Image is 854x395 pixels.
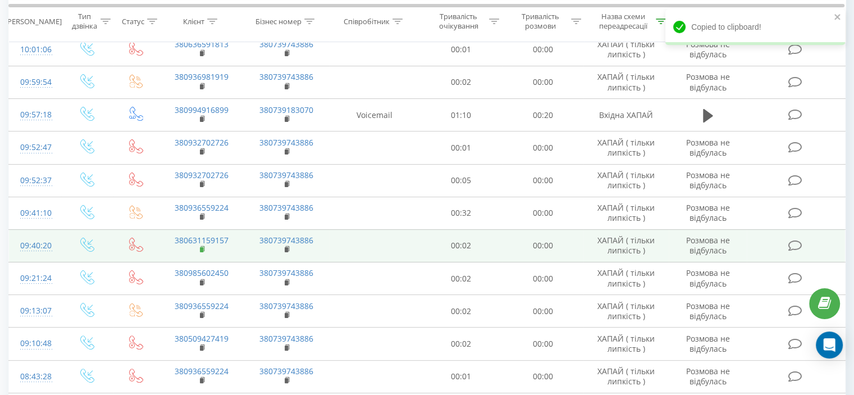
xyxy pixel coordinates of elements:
[259,366,313,376] a: 380739743886
[183,16,204,26] div: Клієнт
[344,16,390,26] div: Співробітник
[502,295,583,328] td: 00:00
[20,202,50,224] div: 09:41:10
[583,229,668,262] td: ХАПАЙ ( тільки липкість )
[421,66,502,98] td: 00:02
[583,328,668,360] td: ХАПАЙ ( тільки липкість )
[175,137,229,148] a: 380932702726
[686,137,730,158] span: Розмова не відбулась
[259,71,313,82] a: 380739743886
[594,12,653,31] div: Назва схеми переадресації
[20,104,50,126] div: 09:57:18
[834,12,842,23] button: close
[259,105,313,115] a: 380739183070
[20,39,50,61] div: 10:01:06
[512,12,568,31] div: Тривалість розмови
[175,301,229,311] a: 380936559224
[20,333,50,355] div: 09:10:48
[686,170,730,190] span: Розмова не відбулась
[502,229,583,262] td: 00:00
[502,131,583,164] td: 00:00
[175,235,229,246] a: 380631159157
[583,262,668,295] td: ХАПАЙ ( тільки липкість )
[259,235,313,246] a: 380739743886
[421,99,502,131] td: 01:10
[20,170,50,192] div: 09:52:37
[421,360,502,393] td: 00:01
[329,99,421,131] td: Voicemail
[20,235,50,257] div: 09:40:20
[175,366,229,376] a: 380936559224
[175,71,229,82] a: 380936981919
[421,229,502,262] td: 00:02
[583,99,668,131] td: Вхідна ХАПАЙ
[665,9,845,45] div: Copied to clipboard!
[502,66,583,98] td: 00:00
[122,16,144,26] div: Статус
[259,267,313,278] a: 380739743886
[583,164,668,197] td: ХАПАЙ ( тільки липкість )
[20,366,50,388] div: 08:43:28
[421,33,502,66] td: 00:01
[686,202,730,223] span: Розмова не відбулась
[686,333,730,354] span: Розмова не відбулась
[20,137,50,158] div: 09:52:47
[431,12,487,31] div: Тривалість очікування
[259,39,313,49] a: 380739743886
[421,164,502,197] td: 00:05
[175,170,229,180] a: 380932702726
[583,360,668,393] td: ХАПАЙ ( тільки липкість )
[259,202,313,213] a: 380739743886
[175,202,229,213] a: 380936559224
[259,333,313,344] a: 380739743886
[421,328,502,360] td: 00:02
[502,33,583,66] td: 00:00
[583,33,668,66] td: ХАПАЙ ( тільки липкість )
[502,262,583,295] td: 00:00
[686,235,730,256] span: Розмова не відбулась
[502,164,583,197] td: 00:00
[175,333,229,344] a: 380509427419
[421,197,502,229] td: 00:32
[686,267,730,288] span: Розмова не відбулась
[71,12,97,31] div: Тип дзвінка
[583,295,668,328] td: ХАПАЙ ( тільки липкість )
[421,131,502,164] td: 00:01
[259,137,313,148] a: 380739743886
[421,295,502,328] td: 00:02
[175,267,229,278] a: 380985602450
[583,197,668,229] td: ХАПАЙ ( тільки липкість )
[5,16,62,26] div: [PERSON_NAME]
[20,267,50,289] div: 09:21:24
[20,71,50,93] div: 09:59:54
[583,66,668,98] td: ХАПАЙ ( тільки липкість )
[255,16,302,26] div: Бізнес номер
[502,328,583,360] td: 00:00
[175,39,229,49] a: 380636591813
[502,99,583,131] td: 00:20
[502,197,583,229] td: 00:00
[686,71,730,92] span: Розмова не відбулась
[421,262,502,295] td: 00:02
[259,301,313,311] a: 380739743886
[20,300,50,322] div: 09:13:07
[686,366,730,387] span: Розмова не відбулась
[686,301,730,321] span: Розмова не відбулась
[259,170,313,180] a: 380739743886
[816,332,843,358] div: Open Intercom Messenger
[175,105,229,115] a: 380994916899
[583,131,668,164] td: ХАПАЙ ( тільки липкість )
[502,360,583,393] td: 00:00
